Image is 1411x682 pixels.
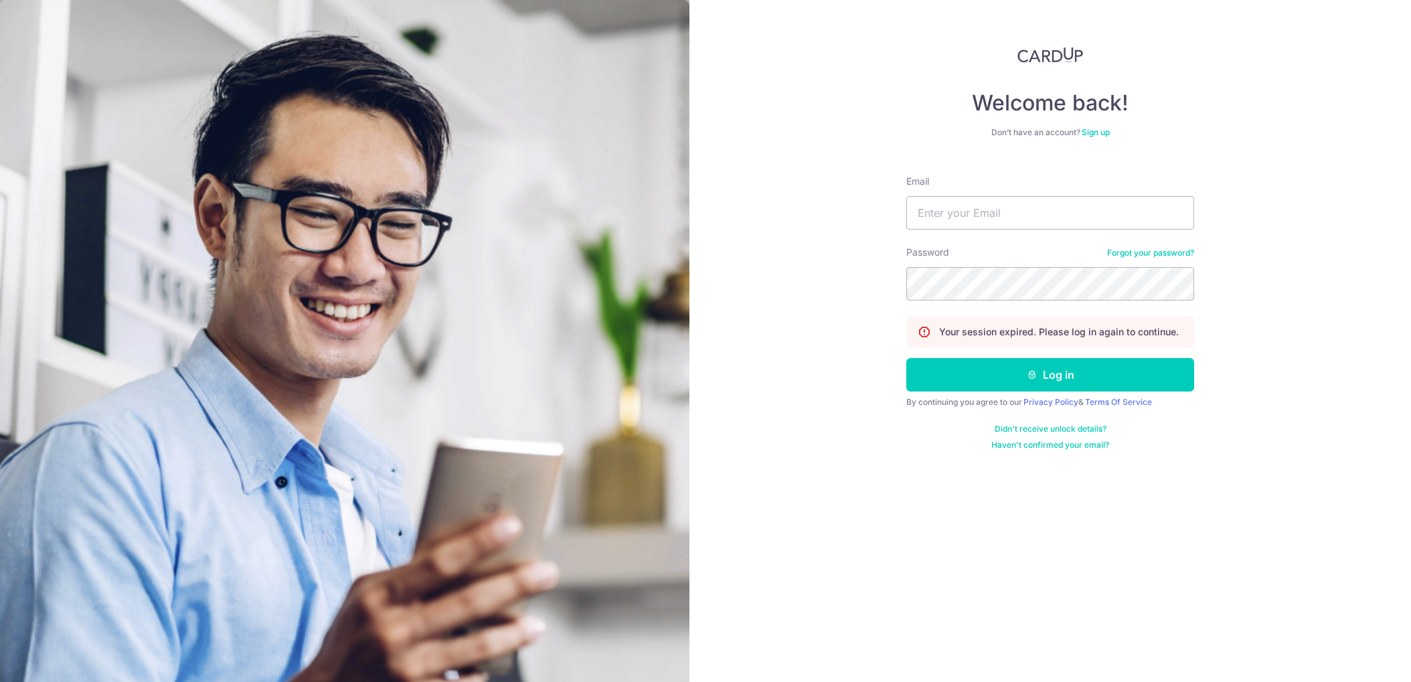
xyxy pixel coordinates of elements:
[1023,397,1078,407] a: Privacy Policy
[906,397,1194,408] div: By continuing you agree to our &
[939,325,1179,339] p: Your session expired. Please log in again to continue.
[1017,47,1083,63] img: CardUp Logo
[906,196,1194,230] input: Enter your Email
[1085,397,1152,407] a: Terms Of Service
[906,175,929,188] label: Email
[995,424,1106,434] a: Didn't receive unlock details?
[991,440,1109,450] a: Haven't confirmed your email?
[906,358,1194,392] button: Log in
[1082,127,1110,137] a: Sign up
[906,127,1194,138] div: Don’t have an account?
[906,246,949,259] label: Password
[1107,248,1194,258] a: Forgot your password?
[906,90,1194,116] h4: Welcome back!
